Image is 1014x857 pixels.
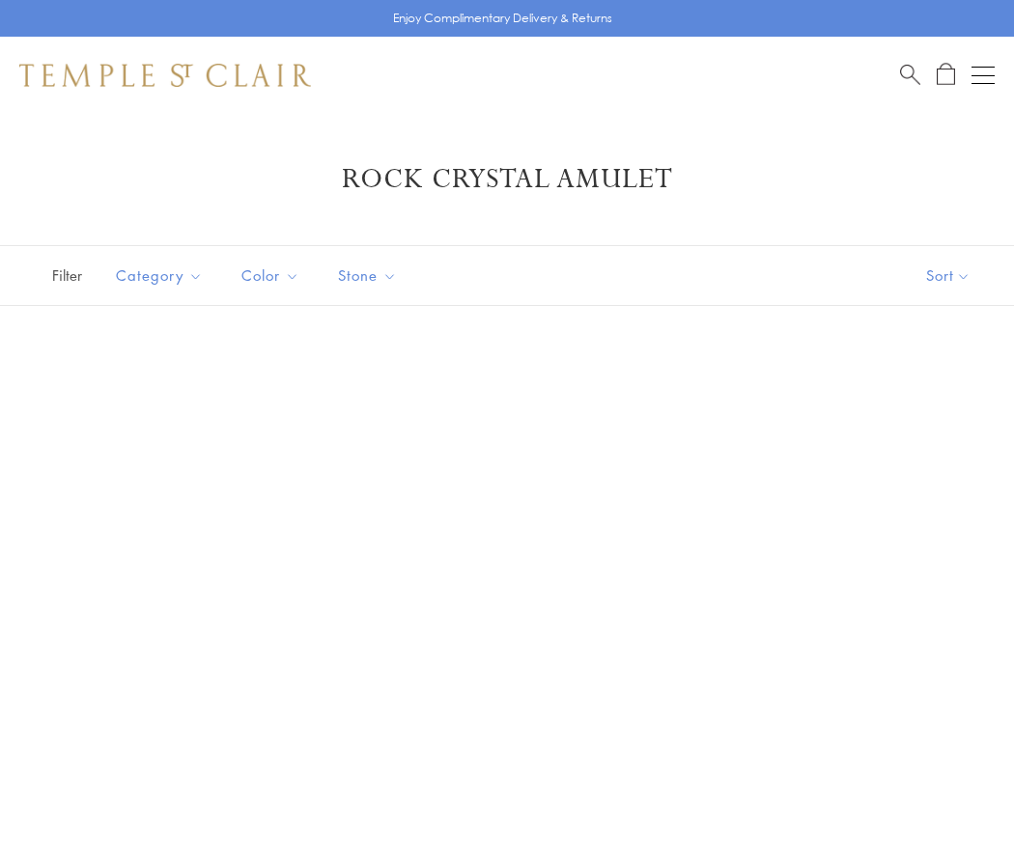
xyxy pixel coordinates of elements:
[937,63,955,87] a: Open Shopping Bag
[900,63,920,87] a: Search
[883,246,1014,305] button: Show sort by
[101,254,217,297] button: Category
[972,64,995,87] button: Open navigation
[19,64,311,87] img: Temple St. Clair
[48,162,966,197] h1: Rock Crystal Amulet
[324,254,411,297] button: Stone
[393,9,612,28] p: Enjoy Complimentary Delivery & Returns
[106,263,217,288] span: Category
[328,263,411,288] span: Stone
[232,263,314,288] span: Color
[227,254,314,297] button: Color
